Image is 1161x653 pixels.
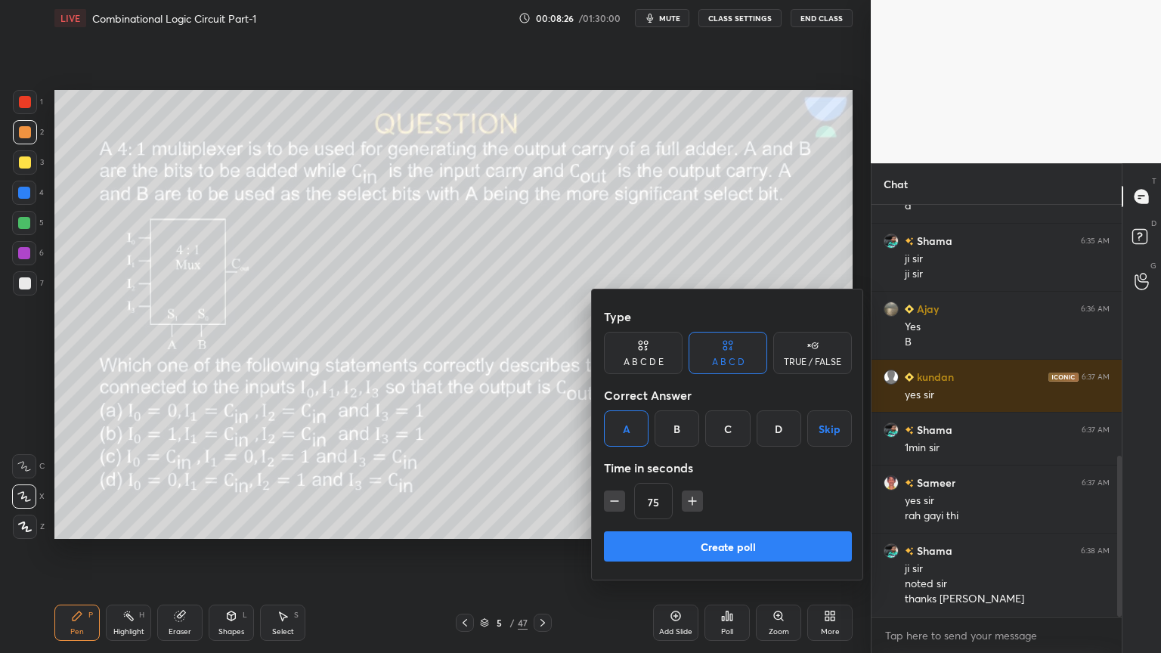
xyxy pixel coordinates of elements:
[604,531,852,562] button: Create poll
[604,380,852,410] div: Correct Answer
[604,302,852,332] div: Type
[705,410,750,447] div: C
[655,410,699,447] div: B
[712,357,745,367] div: A B C D
[604,453,852,483] div: Time in seconds
[784,357,841,367] div: TRUE / FALSE
[757,410,801,447] div: D
[604,410,649,447] div: A
[807,410,852,447] button: Skip
[624,357,664,367] div: A B C D E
